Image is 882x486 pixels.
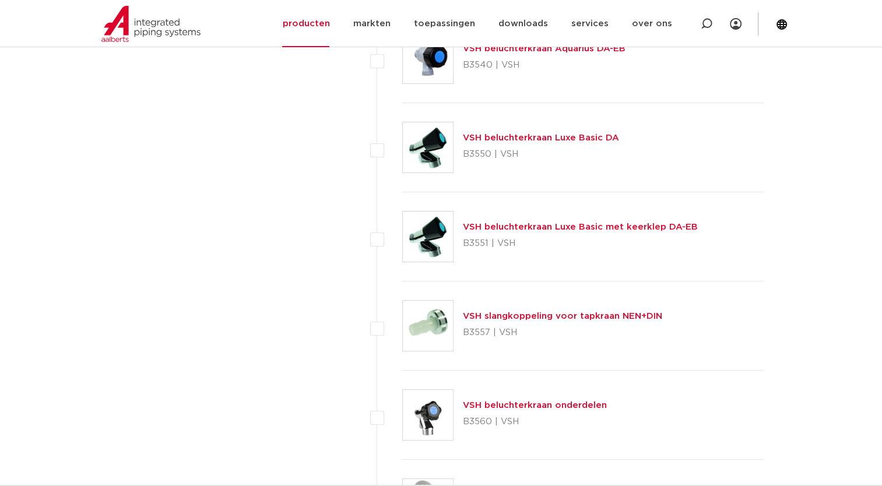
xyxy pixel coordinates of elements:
[463,223,698,231] a: VSH beluchterkraan Luxe Basic met keerklep DA-EB
[403,33,453,83] img: Thumbnail for VSH beluchterkraan Aquarius DA-EB
[463,413,607,431] p: B3560 | VSH
[463,133,619,142] a: VSH beluchterkraan Luxe Basic DA
[463,56,626,75] p: B3540 | VSH
[403,212,453,262] img: Thumbnail for VSH beluchterkraan Luxe Basic met keerklep DA-EB
[463,145,619,164] p: B3550 | VSH
[463,323,662,342] p: B3557 | VSH
[463,312,662,321] a: VSH slangkoppeling voor tapkraan NEN+DIN
[463,401,607,410] a: VSH beluchterkraan onderdelen
[463,44,626,53] a: VSH beluchterkraan Aquarius DA-EB
[403,390,453,440] img: Thumbnail for VSH beluchterkraan onderdelen
[403,122,453,172] img: Thumbnail for VSH beluchterkraan Luxe Basic DA
[403,301,453,351] img: Thumbnail for VSH slangkoppeling voor tapkraan NEN+DIN
[463,234,698,253] p: B3551 | VSH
